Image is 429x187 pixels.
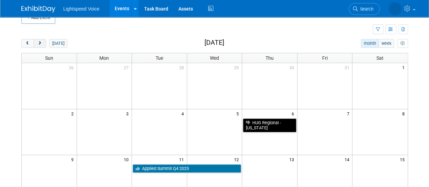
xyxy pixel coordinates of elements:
a: Applied Summit Q4 2025 [133,164,241,173]
span: 31 [344,63,352,72]
span: Lightspeed Voice [63,6,100,12]
span: Thu [266,55,274,61]
i: Personalize Calendar [401,41,405,46]
a: Search [349,3,380,15]
button: prev [21,39,34,48]
button: myCustomButton [397,39,408,48]
span: Tue [156,55,163,61]
span: 2 [71,109,77,118]
span: 10 [123,155,132,164]
img: Alexis Snowbarger [389,2,402,15]
span: 6 [291,109,297,118]
span: 1 [402,63,408,72]
span: 27 [123,63,132,72]
span: 13 [289,155,297,164]
span: Sat [376,55,384,61]
h2: [DATE] [204,39,224,46]
button: Add Event [21,12,55,24]
span: Sun [45,55,53,61]
button: week [378,39,394,48]
img: ExhibitDay [21,6,55,13]
button: month [361,39,379,48]
span: 29 [233,63,242,72]
button: [DATE] [49,39,67,48]
span: 4 [181,109,187,118]
a: HUG Regional - [US_STATE] [243,118,296,132]
button: next [34,39,46,48]
span: 30 [289,63,297,72]
span: 12 [233,155,242,164]
span: 11 [178,155,187,164]
span: 5 [236,109,242,118]
span: Search [358,6,373,12]
span: 28 [178,63,187,72]
span: 15 [399,155,408,164]
span: 7 [346,109,352,118]
span: 9 [71,155,77,164]
span: Mon [99,55,109,61]
span: Wed [210,55,219,61]
span: 3 [125,109,132,118]
span: Fri [322,55,328,61]
span: 26 [68,63,77,72]
span: 8 [402,109,408,118]
span: 14 [344,155,352,164]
